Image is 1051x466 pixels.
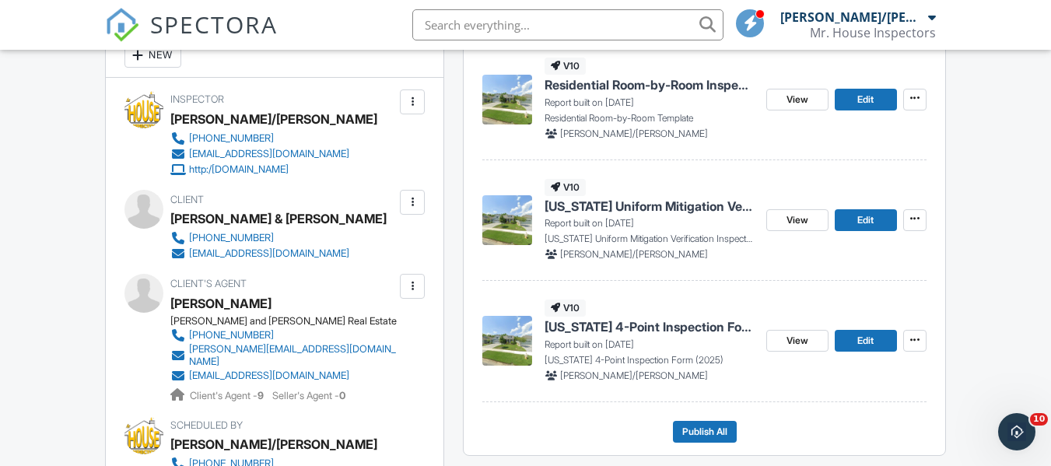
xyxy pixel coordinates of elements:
strong: 0 [339,390,345,401]
img: The Best Home Inspection Software - Spectora [105,8,139,42]
input: Search everything... [412,9,723,40]
span: Client's Agent - [190,390,266,401]
div: [PERSON_NAME]/[PERSON_NAME] [170,433,377,456]
a: [PERSON_NAME] [170,292,272,315]
div: [EMAIL_ADDRESS][DOMAIN_NAME] [189,247,349,260]
span: Inspector [170,93,224,105]
div: [EMAIL_ADDRESS][DOMAIN_NAME] [189,148,349,160]
div: [PERSON_NAME][EMAIL_ADDRESS][DOMAIN_NAME] [189,343,396,368]
div: [PHONE_NUMBER] [189,329,274,342]
span: Client's Agent [170,278,247,289]
div: [PHONE_NUMBER] [189,232,274,244]
span: Seller's Agent - [272,390,345,401]
a: [PHONE_NUMBER] [170,131,365,146]
a: [PHONE_NUMBER] [170,230,374,246]
div: [EMAIL_ADDRESS][DOMAIN_NAME] [189,370,349,382]
div: http:/[DOMAIN_NAME] [189,163,289,176]
iframe: Intercom live chat [998,413,1035,450]
div: [PERSON_NAME] & [PERSON_NAME] [170,207,387,230]
a: [EMAIL_ADDRESS][DOMAIN_NAME] [170,368,396,384]
div: Mr. House Inspectors [810,25,936,40]
a: [PHONE_NUMBER] [170,328,396,343]
span: Scheduled By [170,419,243,431]
a: [PERSON_NAME][EMAIL_ADDRESS][DOMAIN_NAME] [170,343,396,368]
a: SPECTORA [105,21,278,54]
div: [PHONE_NUMBER] [189,132,274,145]
div: [PERSON_NAME]/[PERSON_NAME] [780,9,924,25]
strong: 9 [257,390,264,401]
a: [EMAIL_ADDRESS][DOMAIN_NAME] [170,146,365,162]
div: [PERSON_NAME]/[PERSON_NAME] [170,107,377,131]
span: Client [170,194,204,205]
span: SPECTORA [150,8,278,40]
div: [PERSON_NAME] and [PERSON_NAME] Real Estate [170,315,408,328]
a: [EMAIL_ADDRESS][DOMAIN_NAME] [170,246,374,261]
a: http:/[DOMAIN_NAME] [170,162,365,177]
span: 10 [1030,413,1048,426]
